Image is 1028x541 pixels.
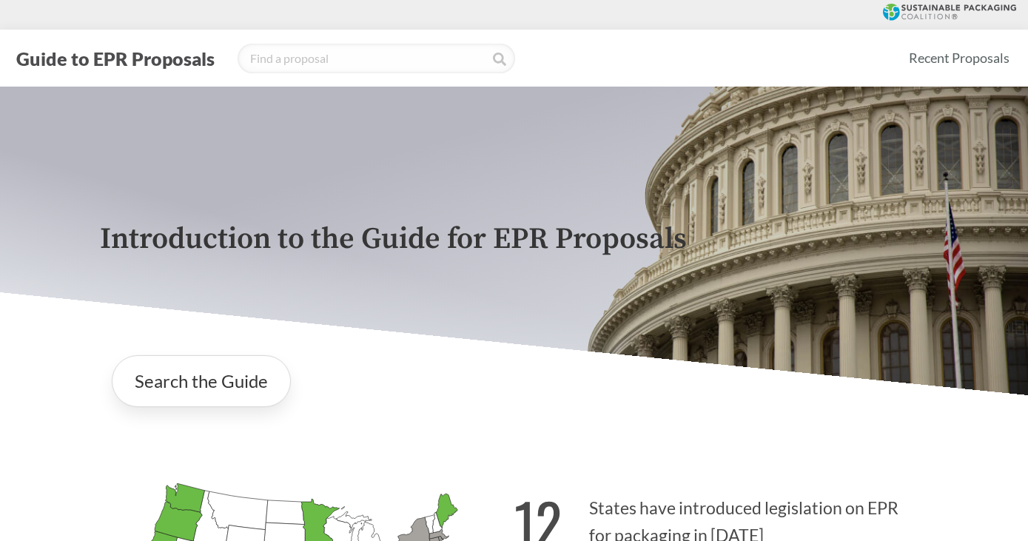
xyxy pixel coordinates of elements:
button: Guide to EPR Proposals [12,47,219,70]
a: Recent Proposals [902,41,1016,75]
input: Find a proposal [238,44,515,73]
p: Introduction to the Guide for EPR Proposals [100,223,929,256]
a: Search the Guide [112,355,291,407]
